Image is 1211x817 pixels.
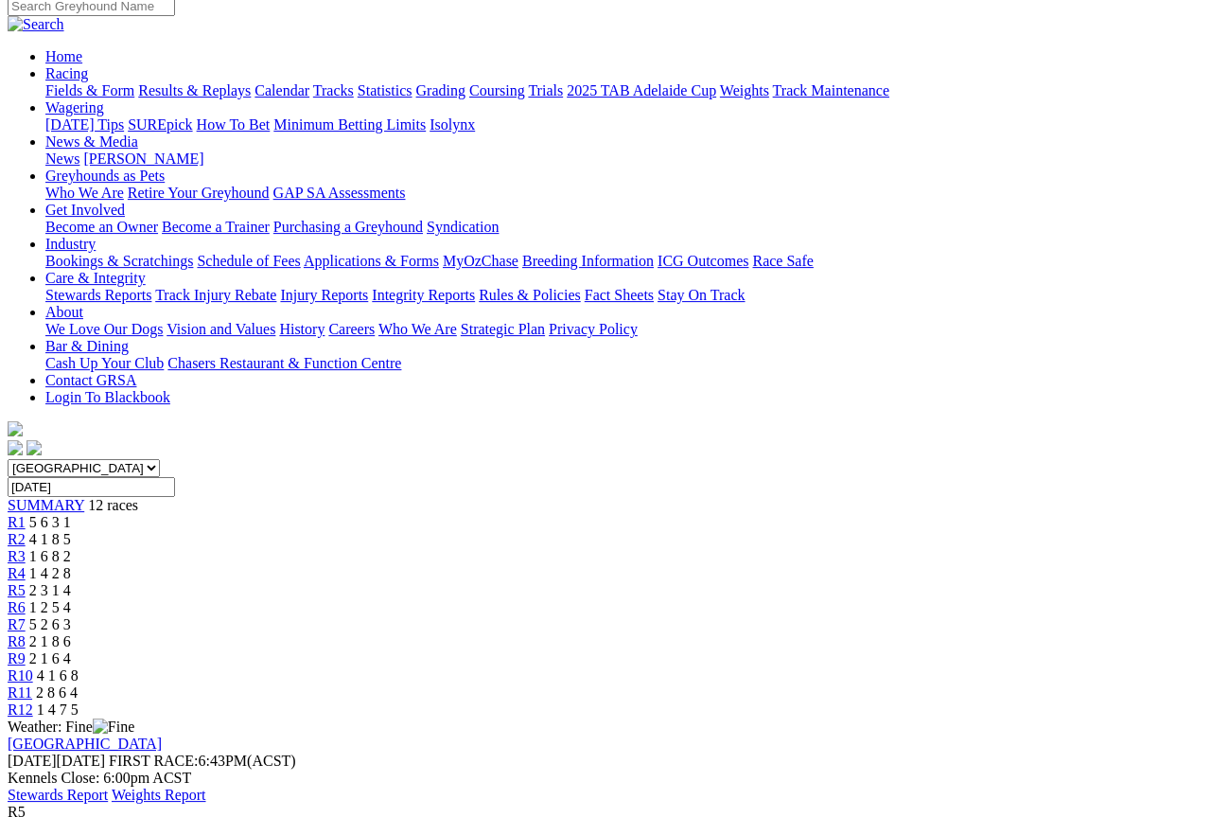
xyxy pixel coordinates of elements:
a: Statistics [358,82,412,98]
span: 1 6 8 2 [29,548,71,564]
a: Stewards Reports [45,287,151,303]
a: Greyhounds as Pets [45,168,165,184]
a: R4 [8,565,26,581]
img: Search [8,16,64,33]
a: Race Safe [752,253,813,269]
a: R1 [8,514,26,530]
a: Stay On Track [658,287,745,303]
a: Applications & Forms [304,253,439,269]
a: Contact GRSA [45,372,136,388]
a: Calendar [254,82,309,98]
a: Wagering [45,99,104,115]
a: Become an Owner [45,219,158,235]
a: Syndication [427,219,499,235]
span: 1 2 5 4 [29,599,71,615]
a: ICG Outcomes [658,253,748,269]
div: News & Media [45,151,1203,168]
a: Retire Your Greyhound [128,185,270,201]
a: Who We Are [378,321,457,337]
a: Fields & Form [45,82,134,98]
a: Injury Reports [280,287,368,303]
div: Get Involved [45,219,1203,236]
a: Become a Trainer [162,219,270,235]
a: Track Maintenance [773,82,889,98]
a: R8 [8,633,26,649]
span: 2 1 8 6 [29,633,71,649]
a: News [45,151,79,167]
a: SUMMARY [8,497,84,513]
span: 4 1 6 8 [37,667,79,684]
a: Home [45,48,82,64]
a: Purchasing a Greyhound [273,219,423,235]
a: Coursing [469,82,525,98]
a: Vision and Values [167,321,275,337]
a: MyOzChase [443,253,518,269]
a: R7 [8,616,26,632]
div: Wagering [45,116,1203,133]
span: [DATE] [8,753,105,769]
a: Cash Up Your Club [45,355,164,371]
a: Weights Report [112,787,206,803]
a: R9 [8,650,26,666]
a: R6 [8,599,26,615]
a: Weights [720,82,769,98]
a: Chasers Restaurant & Function Centre [167,355,401,371]
a: Who We Are [45,185,124,201]
a: [GEOGRAPHIC_DATA] [8,736,162,752]
span: Weather: Fine [8,719,134,735]
a: Stewards Report [8,787,108,803]
a: Login To Blackbook [45,389,170,405]
a: [DATE] Tips [45,116,124,133]
span: 2 3 1 4 [29,582,71,598]
span: 2 1 6 4 [29,650,71,666]
div: Kennels Close: 6:00pm ACST [8,770,1203,787]
span: 6:43PM(ACST) [109,753,296,769]
a: Racing [45,65,88,81]
a: R5 [8,582,26,598]
input: Select date [8,477,175,497]
div: Care & Integrity [45,287,1203,304]
a: Breeding Information [522,253,654,269]
a: Integrity Reports [372,287,475,303]
a: Strategic Plan [461,321,545,337]
a: About [45,304,83,320]
a: R3 [8,548,26,564]
a: Isolynx [430,116,475,133]
a: [PERSON_NAME] [83,151,203,167]
a: R11 [8,684,32,701]
a: Careers [328,321,375,337]
img: facebook.svg [8,440,23,455]
span: 1 4 2 8 [29,565,71,581]
span: 2 8 6 4 [36,684,78,701]
span: 4 1 8 5 [29,531,71,547]
span: 1 4 7 5 [37,702,79,718]
a: Care & Integrity [45,270,146,286]
a: History [279,321,325,337]
a: Bookings & Scratchings [45,253,193,269]
a: Track Injury Rebate [155,287,276,303]
a: Bar & Dining [45,338,129,354]
div: Racing [45,82,1203,99]
div: About [45,321,1203,338]
a: Get Involved [45,202,125,218]
a: GAP SA Assessments [273,185,406,201]
a: SUREpick [128,116,192,133]
a: How To Bet [197,116,271,133]
span: 12 races [88,497,138,513]
a: Grading [416,82,465,98]
a: R2 [8,531,26,547]
span: R12 [8,702,33,718]
a: Fact Sheets [585,287,654,303]
div: Bar & Dining [45,355,1203,372]
a: R10 [8,667,33,684]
